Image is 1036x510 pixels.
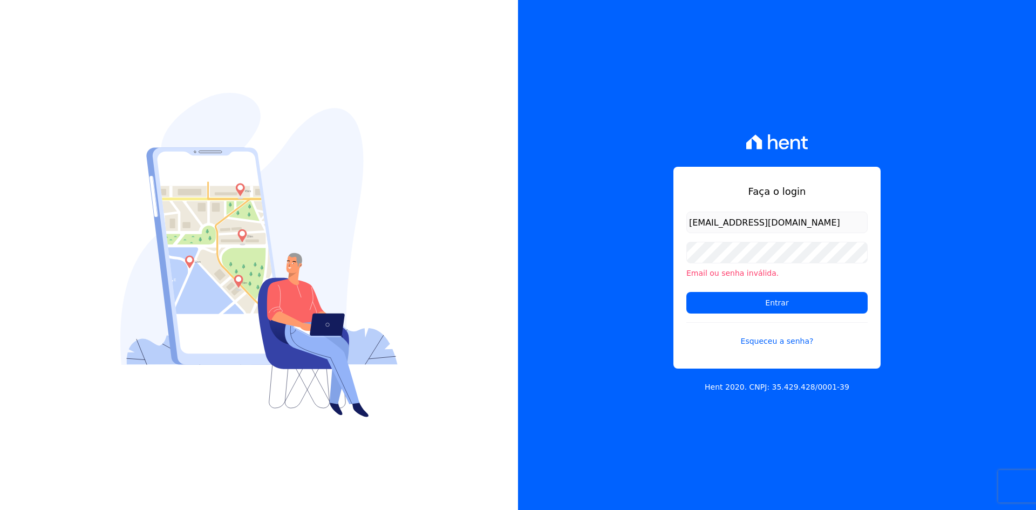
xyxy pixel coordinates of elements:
[705,382,849,393] p: Hent 2020. CNPJ: 35.429.428/0001-39
[686,268,868,279] li: Email ou senha inválida.
[120,93,398,417] img: Login
[686,292,868,314] input: Entrar
[686,212,868,233] input: Email
[686,184,868,199] h1: Faça o login
[686,322,868,347] a: Esqueceu a senha?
